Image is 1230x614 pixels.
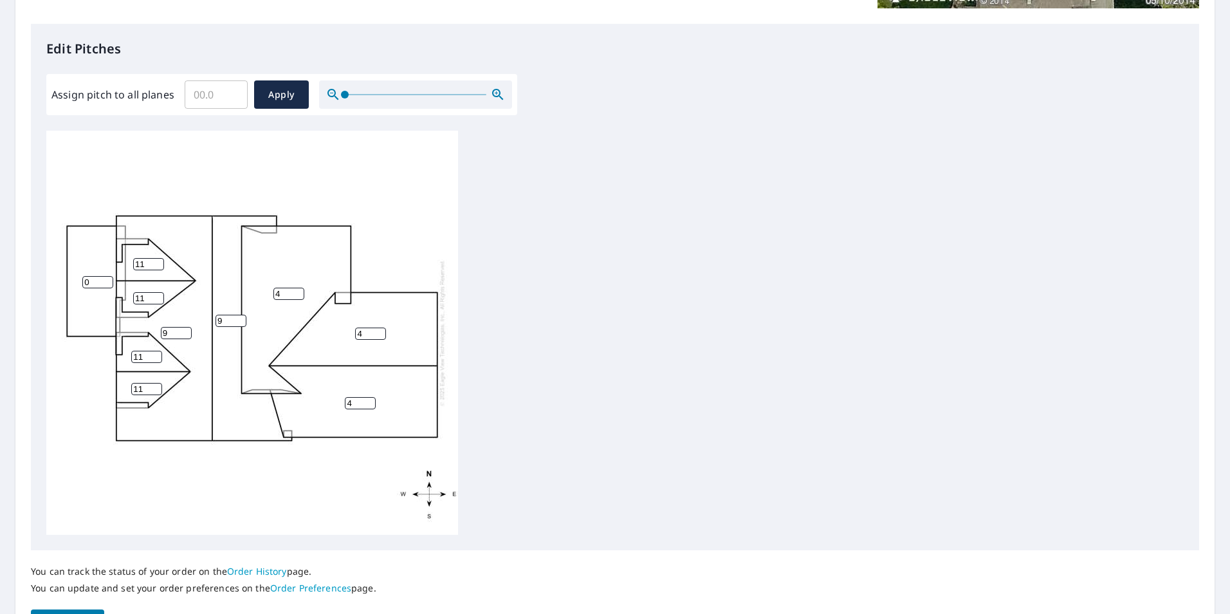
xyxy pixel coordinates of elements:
[264,87,298,103] span: Apply
[31,566,376,577] p: You can track the status of your order on the page.
[270,582,351,594] a: Order Preferences
[254,80,309,109] button: Apply
[185,77,248,113] input: 00.0
[51,87,174,102] label: Assign pitch to all planes
[31,582,376,594] p: You can update and set your order preferences on the page.
[227,565,287,577] a: Order History
[46,39,1184,59] p: Edit Pitches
